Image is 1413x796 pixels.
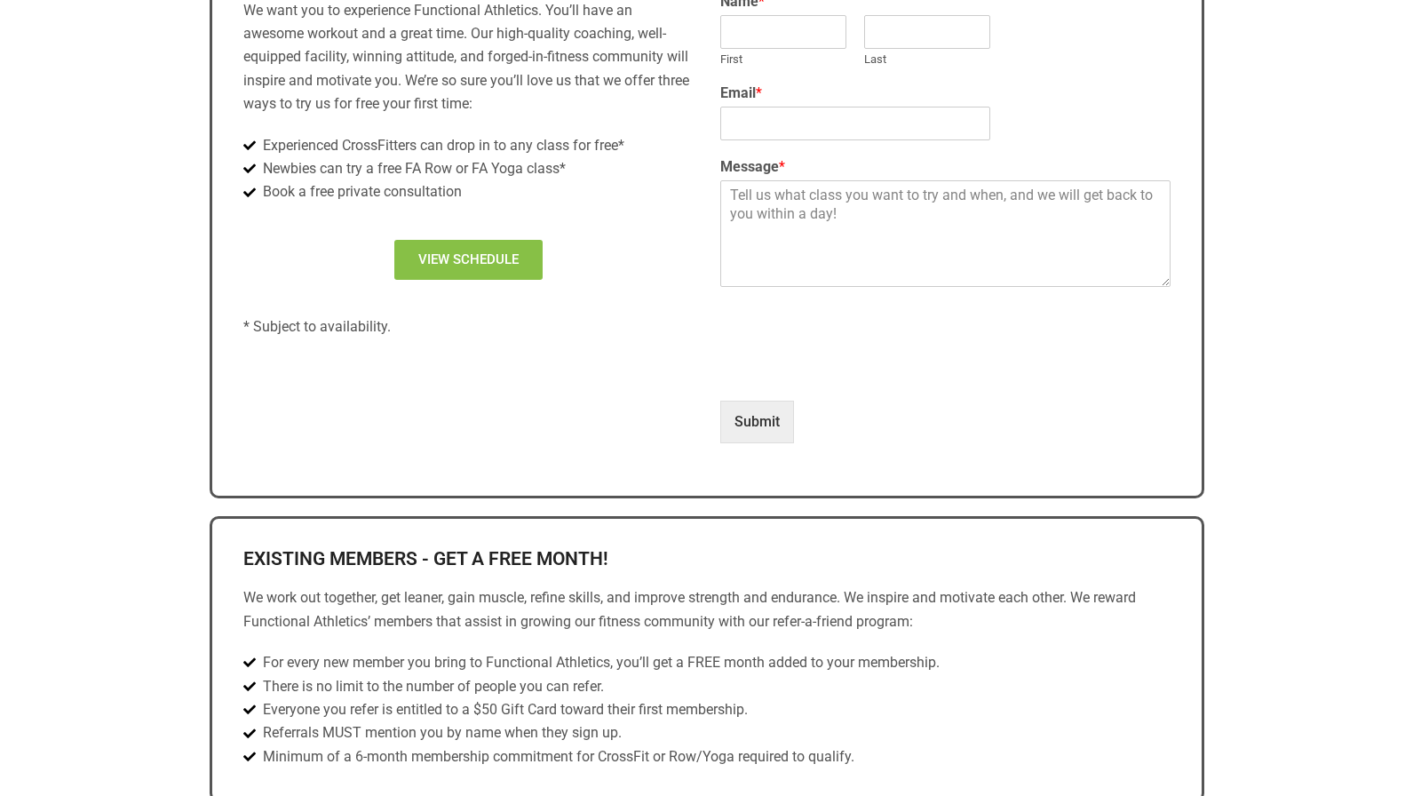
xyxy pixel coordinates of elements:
p: We work out together, get leaner, gain muscle, refine skills, and improve strength and endurance.... [243,586,1171,633]
label: Last [864,52,990,68]
span: Experienced CrossFitters can drop in to any class for free* [258,134,624,157]
p: * Subject to availability. [243,315,694,338]
label: Email [720,84,1171,103]
label: Message [720,158,1171,177]
span: There is no limit to the number of people you can refer. [258,675,604,698]
span: Referrals MUST mention you by name when they sign up. [258,721,622,744]
label: First [720,52,846,68]
span: Book a free private consultation [258,180,462,203]
button: Submit [720,401,794,443]
span: Everyone you refer is entitled to a $50 Gift Card toward their first membership. [258,698,748,721]
iframe: reCAPTCHA [720,305,990,438]
span: View Schedule [418,253,519,267]
h2: Existing Members - Get a Free Month! [243,550,1171,569]
span: For every new member you bring to Functional Athletics, you’ll get a FREE month added to your mem... [258,651,940,674]
a: View Schedule [394,240,543,280]
span: Newbies can try a free FA Row or FA Yoga class* [258,157,566,180]
span: Minimum of a 6-month membership commitment for CrossFit or Row/Yoga required to qualify. [258,745,854,768]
